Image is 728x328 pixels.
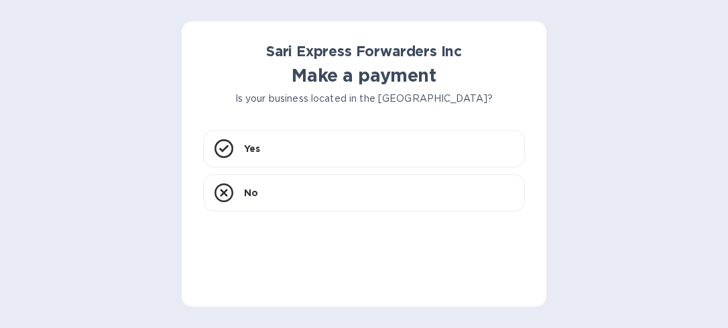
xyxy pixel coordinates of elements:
[203,92,525,106] p: Is your business located in the [GEOGRAPHIC_DATA]?
[244,186,258,199] p: No
[203,65,525,86] h1: Make a payment
[266,43,462,60] b: Sari Express Forwarders Inc
[244,142,260,155] p: Yes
